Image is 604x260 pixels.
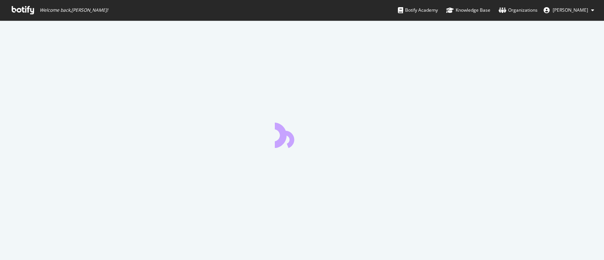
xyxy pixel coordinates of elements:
div: Organizations [499,6,538,14]
div: animation [275,121,329,148]
div: Botify Academy [398,6,438,14]
div: Knowledge Base [446,6,490,14]
span: Regis Schink [553,7,588,13]
button: [PERSON_NAME] [538,4,600,16]
span: Welcome back, [PERSON_NAME] ! [40,7,108,13]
